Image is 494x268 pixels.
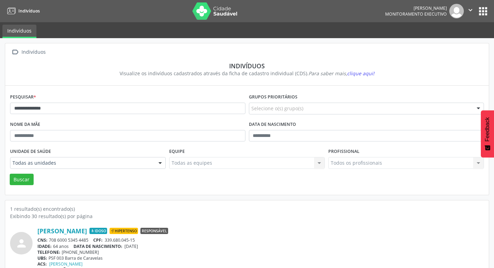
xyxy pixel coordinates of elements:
[37,237,47,243] span: CNS:
[37,227,87,235] a: [PERSON_NAME]
[37,237,484,243] div: 708 6000 5345 4485
[10,205,484,213] div: 1 resultado(s) encontrado(s)
[385,11,447,17] span: Monitoramento Executivo
[20,47,47,57] div: Indivíduos
[37,249,60,255] span: TELEFONE:
[251,105,303,112] span: Selecione o(s) grupo(s)
[10,92,36,103] label: Pesquisar
[347,70,374,77] span: clique aqui!
[464,4,477,18] button: 
[328,146,359,157] label: Profissional
[449,4,464,18] img: img
[10,47,47,57] a:  Indivíduos
[89,228,107,234] span: Idoso
[477,5,489,17] button: apps
[37,261,47,267] span: ACS:
[124,243,138,249] span: [DATE]
[249,92,297,103] label: Grupos prioritários
[49,261,83,267] a: [PERSON_NAME]
[12,159,151,166] span: Todas as unidades
[385,5,447,11] div: [PERSON_NAME]
[37,243,52,249] span: IDADE:
[15,62,479,70] div: Indivíduos
[15,70,479,77] div: Visualize os indivíduos cadastrados através da ficha de cadastro individual (CDS).
[105,237,135,243] span: 339.680.045-15
[93,237,103,243] span: CPF:
[37,255,47,261] span: UBS:
[37,243,484,249] div: 64 anos
[249,119,296,130] label: Data de nascimento
[10,174,34,185] button: Buscar
[10,213,484,220] div: Exibindo 30 resultado(s) por página
[2,25,36,38] a: Indivíduos
[10,47,20,57] i: 
[18,8,40,14] span: Indivíduos
[10,119,40,130] label: Nome da mãe
[484,117,491,141] span: Feedback
[37,255,484,261] div: PSF 003 Barra de Caravelas
[110,228,138,234] span: Hipertenso
[467,6,474,14] i: 
[169,146,185,157] label: Equipe
[140,228,168,234] span: Responsável
[73,243,122,249] span: DATA DE NASCIMENTO:
[5,5,40,17] a: Indivíduos
[309,70,374,77] i: Para saber mais,
[37,249,484,255] div: [PHONE_NUMBER]
[481,110,494,157] button: Feedback - Mostrar pesquisa
[10,146,51,157] label: Unidade de saúde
